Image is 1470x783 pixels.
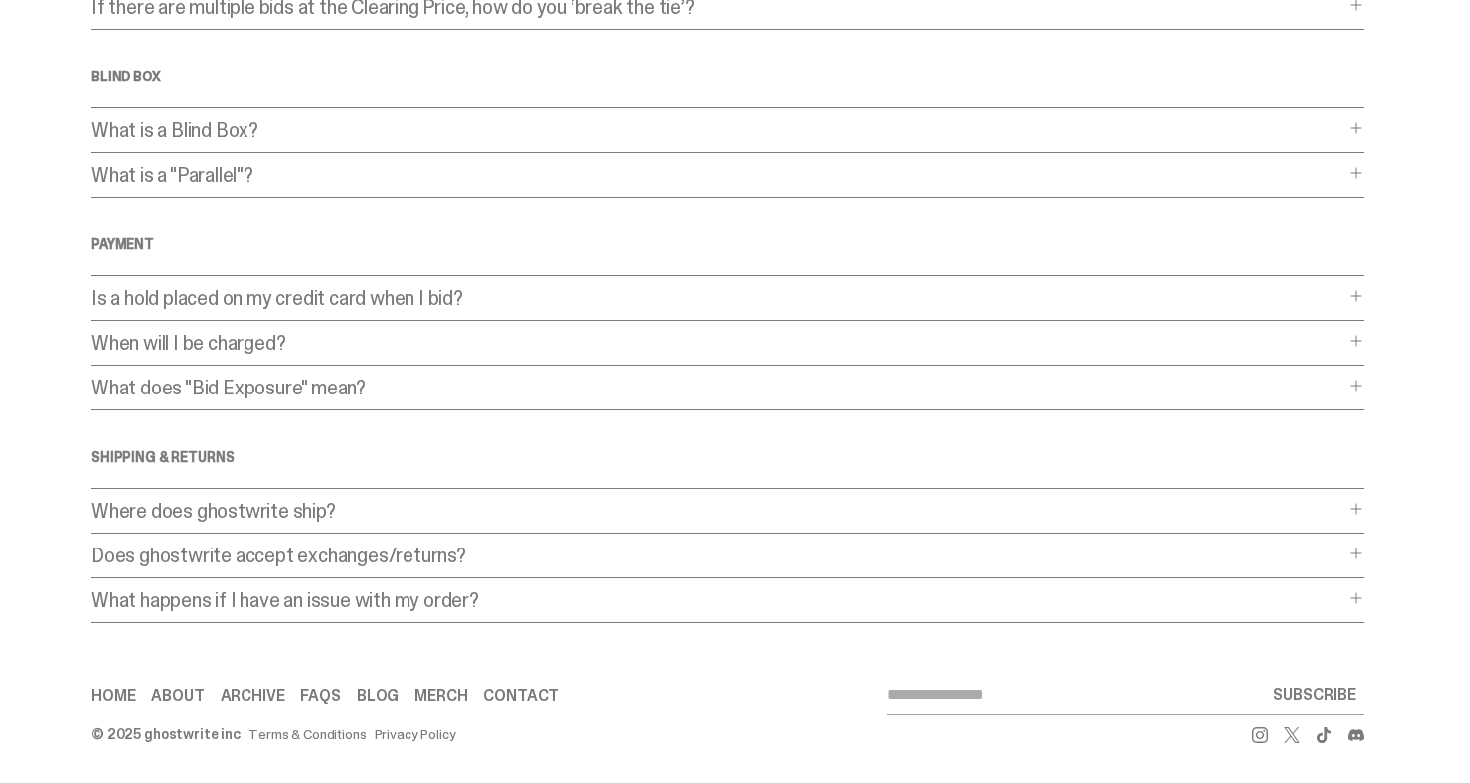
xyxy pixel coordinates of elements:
[91,450,1364,464] h4: SHIPPING & RETURNS
[91,333,1344,353] p: When will I be charged?
[91,120,1344,140] p: What is a Blind Box?
[248,727,366,741] a: Terms & Conditions
[91,590,1344,610] p: What happens if I have an issue with my order?
[414,688,467,704] a: Merch
[91,70,1364,83] h4: Blind Box
[91,378,1344,397] p: What does "Bid Exposure" mean?
[91,546,1344,565] p: Does ghostwrite accept exchanges/returns?
[221,688,285,704] a: Archive
[91,237,1364,251] h4: Payment
[483,688,559,704] a: Contact
[1265,675,1364,714] button: SUBSCRIBE
[151,688,204,704] a: About
[357,688,399,704] a: Blog
[91,288,1344,308] p: Is a hold placed on my credit card when I bid?
[91,501,1344,521] p: Where does ghostwrite ship?
[375,727,456,741] a: Privacy Policy
[300,688,340,704] a: FAQs
[91,727,241,741] div: © 2025 ghostwrite inc
[91,688,135,704] a: Home
[91,165,1344,185] p: What is a "Parallel"?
